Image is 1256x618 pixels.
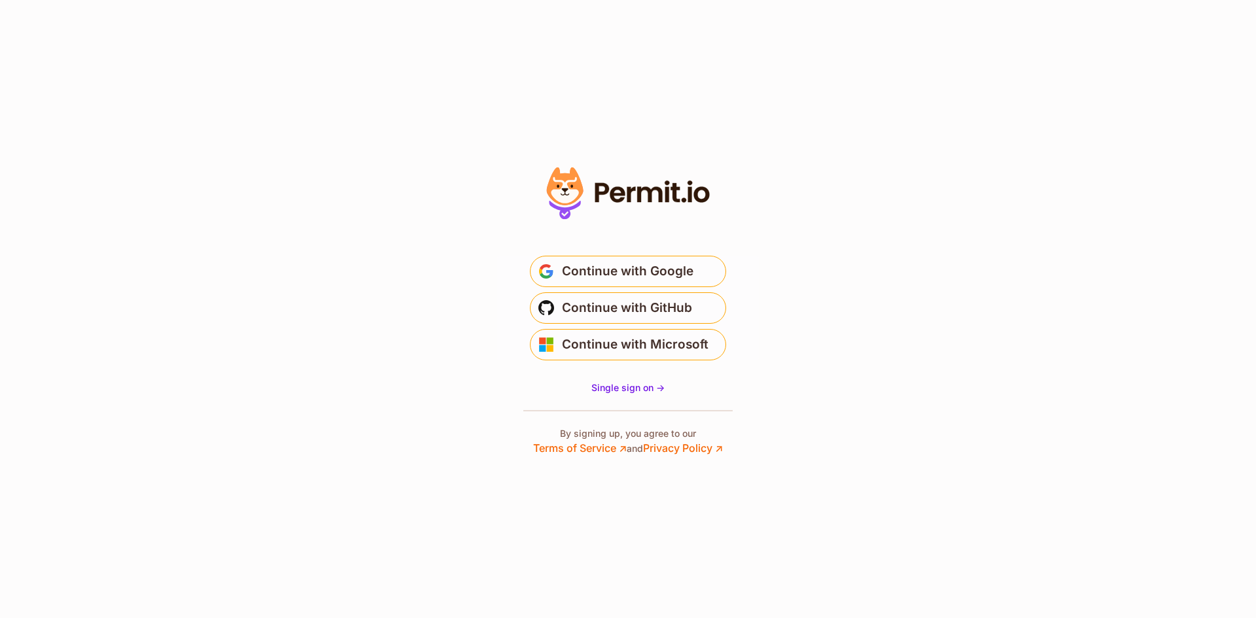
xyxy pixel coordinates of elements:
button: Continue with Microsoft [530,329,726,360]
a: Terms of Service ↗ [533,441,627,455]
span: Continue with Microsoft [562,334,708,355]
button: Continue with Google [530,256,726,287]
a: Privacy Policy ↗ [643,441,723,455]
p: By signing up, you agree to our and [533,427,723,456]
a: Single sign on -> [591,381,665,394]
span: Continue with Google [562,261,693,282]
button: Continue with GitHub [530,292,726,324]
span: Continue with GitHub [562,298,692,318]
span: Single sign on -> [591,382,665,393]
